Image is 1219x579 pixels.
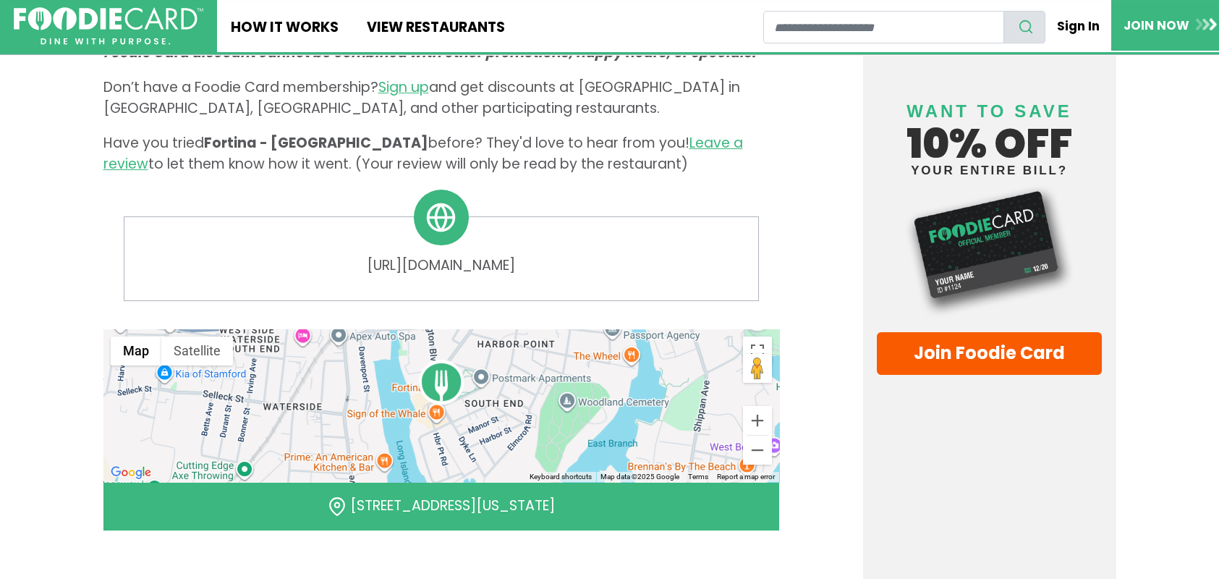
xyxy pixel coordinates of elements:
[103,77,780,119] p: Don’t have a Foodie Card membership? and get discounts at [GEOGRAPHIC_DATA] in [GEOGRAPHIC_DATA],...
[378,77,429,97] a: Sign up
[743,354,772,383] button: Drag Pegman onto the map to open Street View
[1045,10,1112,42] a: Sign In
[743,406,772,435] button: Zoom in
[14,7,203,46] img: FoodieCard; Eat, Drink, Save, Donate
[906,101,1071,121] span: Want to save
[763,11,1004,43] input: restaurant search
[600,473,679,481] span: Map data ©2025 Google
[103,133,780,175] p: Have you tried before? They'd love to hear from you! to let them know how it went. (Your review w...
[138,255,744,276] a: [URL][DOMAIN_NAME]
[1003,11,1045,43] button: search
[743,337,772,365] button: Toggle fullscreen view
[688,473,708,481] a: Terms
[350,496,555,515] a: [STREET_ADDRESS][US_STATE]
[103,133,743,174] a: Leave a review
[161,337,233,365] button: Show satellite imagery
[877,83,1103,177] h4: 10% off
[107,463,155,482] img: Google
[743,436,772,465] button: Zoom out
[204,133,428,153] span: Fortina - [GEOGRAPHIC_DATA]
[877,331,1103,374] a: Join Foodie Card
[111,337,161,365] button: Show street map
[877,164,1103,177] small: your entire bill?
[717,473,775,481] a: Report a map error
[107,463,155,482] a: Open this area in Google Maps (opens a new window)
[530,472,592,482] button: Keyboard shortcuts
[877,184,1103,318] img: Foodie Card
